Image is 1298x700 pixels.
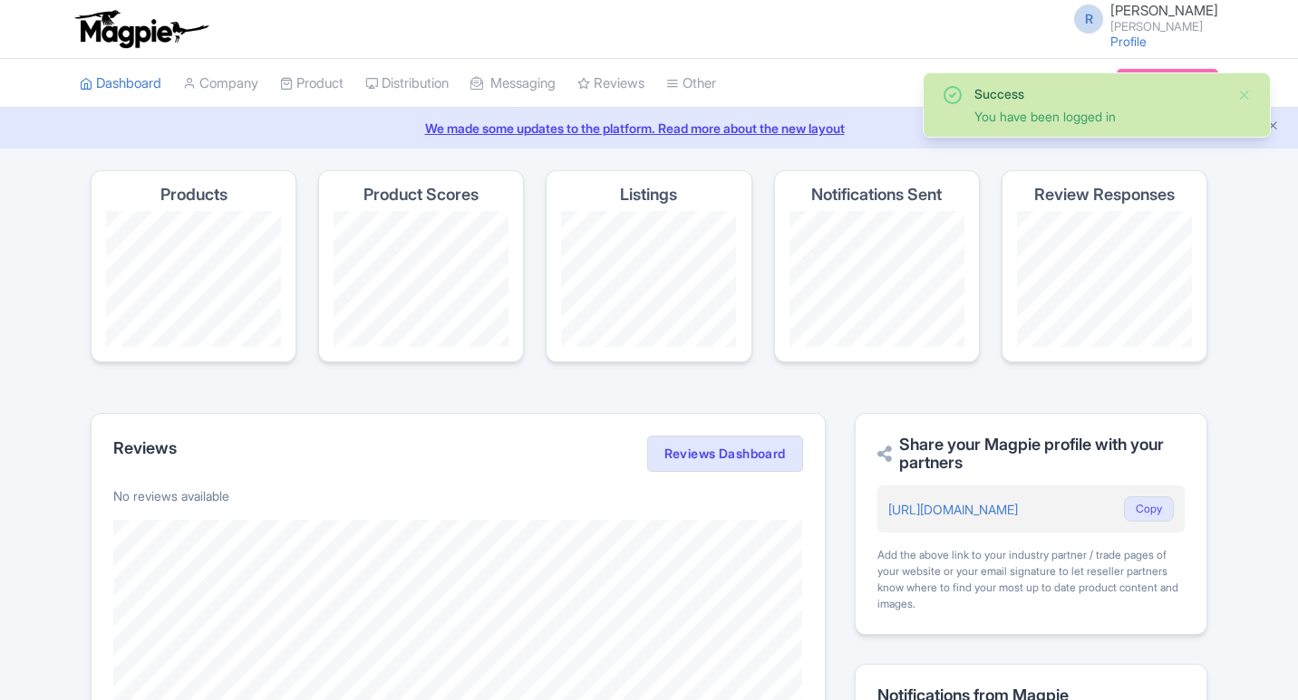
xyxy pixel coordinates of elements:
a: Profile [1110,34,1147,49]
a: Distribution [365,59,449,109]
div: Add the above link to your industry partner / trade pages of your website or your email signature... [877,547,1185,612]
a: Subscription [1117,69,1218,96]
a: Product [280,59,344,109]
small: [PERSON_NAME] [1110,21,1218,33]
h2: Share your Magpie profile with your partners [877,436,1185,472]
a: Messaging [470,59,556,109]
span: R [1074,5,1103,34]
h4: Products [160,186,228,204]
button: Close [1237,84,1252,106]
h4: Review Responses [1034,186,1175,204]
div: You have been logged in [974,107,1223,126]
h2: Reviews [113,439,177,457]
img: logo-ab69f6fb50320c5b225c76a69d11143b.png [71,9,211,49]
a: Reviews Dashboard [647,436,803,472]
h4: Notifications Sent [811,186,942,204]
a: [URL][DOMAIN_NAME] [888,502,1018,517]
a: Other [666,59,716,109]
a: Reviews [577,59,644,109]
a: We made some updates to the platform. Read more about the new layout [11,119,1287,138]
a: R [PERSON_NAME] [PERSON_NAME] [1063,4,1218,33]
a: Company [183,59,258,109]
p: No reviews available [113,486,803,505]
h4: Listings [620,186,677,204]
span: [PERSON_NAME] [1110,2,1218,19]
a: Dashboard [80,59,161,109]
h4: Product Scores [363,186,479,204]
button: Copy [1124,496,1174,522]
button: Close announcement [1266,117,1280,138]
div: Success [974,84,1223,103]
